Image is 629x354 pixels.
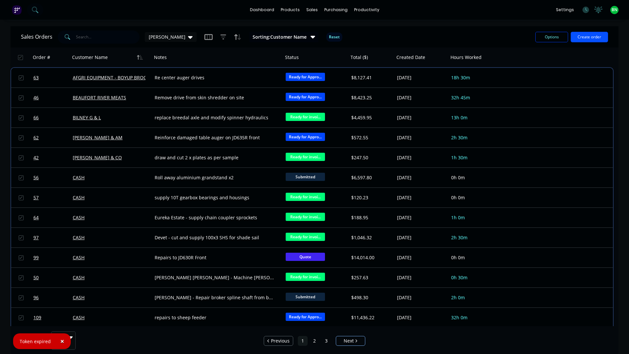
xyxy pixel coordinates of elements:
div: purchasing [321,5,351,15]
a: Next page [336,338,365,344]
a: CASH [73,314,85,321]
span: 66 [33,114,39,121]
div: $8,423.25 [351,94,390,101]
div: $11,436.22 [351,314,390,321]
span: Ready for invoi... [286,153,325,161]
div: [DATE] [397,154,446,161]
span: 32h 0m [451,314,467,321]
div: Status [285,54,299,61]
div: Total ($) [351,54,368,61]
a: [PERSON_NAME] & AM [73,134,123,141]
div: products [277,5,303,15]
span: 1h 0m [451,214,465,221]
a: 46 [33,88,73,108]
span: [PERSON_NAME] [149,33,185,40]
span: 13h 0m [451,114,467,121]
span: 32h 45m [451,94,470,101]
div: Token expired [20,338,51,345]
span: 18h 30m [451,74,470,81]
div: Repairs to JD630R Front [155,254,274,261]
div: Customer Name [72,54,108,61]
span: 56 [33,174,39,181]
span: 63 [33,74,39,81]
a: 63 [33,68,73,88]
div: [DATE] [397,194,446,201]
div: productivity [351,5,383,15]
h1: Sales Orders [21,34,52,40]
a: AFGRI EQUIPMENT - BOYUP BROOK [73,74,150,81]
a: Page 1 is your current page [298,336,308,346]
div: $188.95 [351,214,390,221]
span: 109 [33,314,41,321]
a: CASH [73,274,85,281]
div: Created Date [396,54,425,61]
span: Previous [271,338,290,344]
div: $14,014.00 [351,254,390,261]
button: Sorting:Customer Name [249,32,318,42]
div: [DATE] [397,234,446,241]
div: Roll away aluminium grandstand x2 [155,174,274,181]
div: [PERSON_NAME] [PERSON_NAME] - Machine [PERSON_NAME] [155,274,274,281]
span: 1h 30m [451,154,467,161]
span: 2h 30m [451,234,467,241]
div: Order # [33,54,50,61]
a: CASH [73,174,85,181]
div: settings [553,5,577,15]
ul: Pagination [261,336,368,346]
div: [DATE] [397,274,446,281]
a: 66 [33,108,73,128]
div: [DATE] [397,114,446,121]
a: CASH [73,294,85,301]
div: Reinforce damaged table auger on JD635R front [155,134,274,141]
div: $498.30 [351,294,390,301]
span: Submitted [286,293,325,301]
span: × [60,337,64,346]
a: 50 [33,268,73,287]
span: 0h 0m [451,174,465,181]
span: 0h 30m [451,274,467,281]
span: 0h 0m [451,254,465,261]
span: Ready for invoi... [286,233,325,241]
div: $257.63 [351,274,390,281]
a: CASH [73,254,85,261]
button: Reset [326,32,342,42]
input: Search... [76,30,140,44]
span: 64 [33,214,39,221]
span: Submitted [286,173,325,181]
span: 62 [33,134,39,141]
div: Re center auger drives [155,74,274,81]
button: Create order [571,32,608,42]
a: 109 [33,308,73,327]
div: [DATE] [397,254,446,261]
span: Sorting: Customer Name [253,34,307,40]
span: Ready for Appro... [286,133,325,141]
a: 97 [33,228,73,247]
span: 57 [33,194,39,201]
a: BEAUFORT RIVER MEATS [73,94,126,101]
span: 0h 0m [451,194,465,201]
div: [DATE] [397,294,446,301]
div: $1,046.32 [351,234,390,241]
div: repairs to sheep feeder [155,314,274,321]
span: Quote [286,253,325,261]
a: 99 [33,248,73,267]
div: $4,459.95 [351,114,390,121]
img: Factory [12,5,22,15]
div: [DATE] [397,214,446,221]
span: Ready for Appro... [286,93,325,101]
div: Eureka Estate - supply chain coupler sprockets [155,214,274,221]
a: CASH [73,214,85,221]
span: 96 [33,294,39,301]
div: [DATE] [397,94,446,101]
div: draw and cut 2 x plates as per sample [155,154,274,161]
a: 56 [33,168,73,187]
span: 46 [33,94,39,101]
a: dashboard [247,5,277,15]
div: [PERSON_NAME] - Repair broker spline shaft from baler drum [155,294,274,301]
a: 57 [33,188,73,207]
a: Page 2 [310,336,319,346]
a: 96 [33,288,73,307]
span: 99 [33,254,39,261]
span: Ready for Appro... [286,73,325,81]
div: Devet - cut and supply 100x3 SHS for shade sail [155,234,274,241]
